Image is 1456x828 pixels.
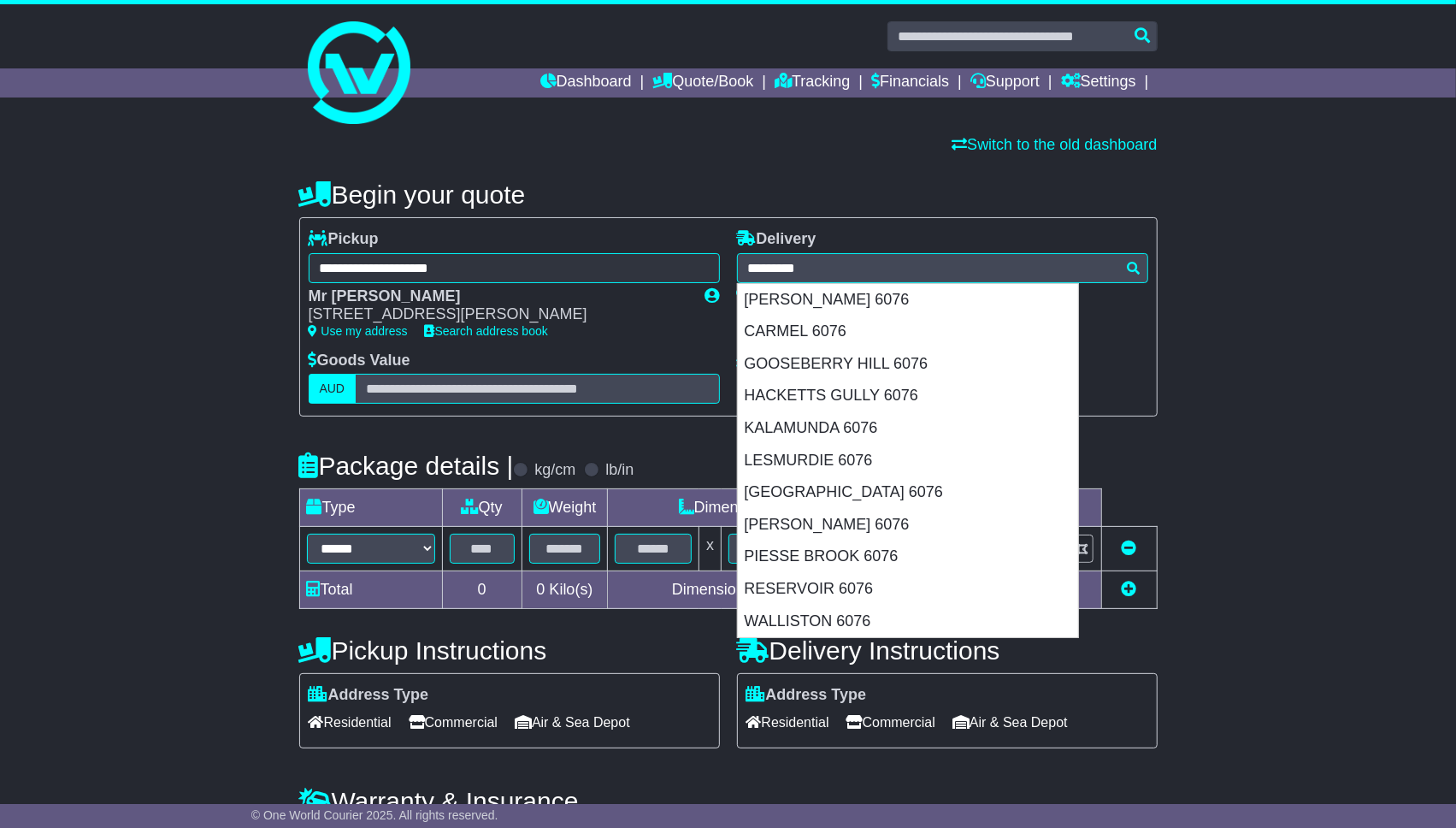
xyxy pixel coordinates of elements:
[608,571,926,609] td: Dimensions in Centimetre(s)
[309,230,379,249] label: Pickup
[699,527,722,571] td: x
[309,374,357,404] label: AUD
[409,709,498,736] span: Commercial
[738,476,1078,509] div: [GEOGRAPHIC_DATA] 6076
[299,489,442,527] td: Type
[746,686,867,705] label: Address Type
[738,573,1078,606] div: RESERVOIR 6076
[737,636,1158,665] h4: Delivery Instructions
[309,287,688,306] div: Mr [PERSON_NAME]
[1061,68,1136,98] a: Settings
[952,136,1157,153] a: Switch to the old dashboard
[309,305,688,324] div: [STREET_ADDRESS][PERSON_NAME]
[299,180,1158,209] h4: Begin your quote
[540,68,632,98] a: Dashboard
[515,709,630,736] span: Air & Sea Depot
[299,636,720,665] h4: Pickup Instructions
[442,571,522,609] td: 0
[738,509,1078,541] div: [PERSON_NAME] 6076
[309,352,410,370] label: Goods Value
[738,316,1078,348] div: CARMEL 6076
[738,541,1078,573] div: PIESSE BROOK 6076
[442,489,522,527] td: Qty
[737,253,1148,283] typeahead: Please provide city
[299,571,442,609] td: Total
[522,571,608,609] td: Kilo(s)
[608,489,926,527] td: Dimensions (L x W x H)
[738,380,1078,412] div: HACKETTS GULLY 6076
[775,68,850,98] a: Tracking
[846,709,935,736] span: Commercial
[738,284,1078,316] div: [PERSON_NAME] 6076
[425,324,548,338] a: Search address book
[534,461,575,480] label: kg/cm
[738,445,1078,477] div: LESMURDIE 6076
[738,412,1078,445] div: KALAMUNDA 6076
[970,68,1040,98] a: Support
[652,68,753,98] a: Quote/Book
[309,686,429,705] label: Address Type
[536,581,545,598] span: 0
[738,606,1078,638] div: WALLISTON 6076
[522,489,608,527] td: Weight
[309,324,408,338] a: Use my address
[952,709,1068,736] span: Air & Sea Depot
[746,709,829,736] span: Residential
[1122,540,1137,557] a: Remove this item
[309,709,392,736] span: Residential
[251,808,498,822] span: © One World Courier 2025. All rights reserved.
[738,348,1078,381] div: GOOSEBERRY HILL 6076
[299,452,514,480] h4: Package details |
[871,68,949,98] a: Financials
[605,461,634,480] label: lb/in
[299,787,1158,815] h4: Warranty & Insurance
[737,230,816,249] label: Delivery
[1122,581,1137,598] a: Add new item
